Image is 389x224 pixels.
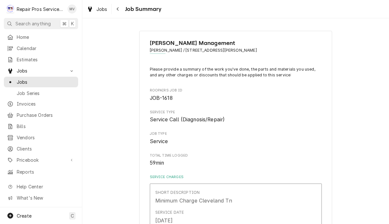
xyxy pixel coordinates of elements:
[17,112,75,118] span: Purchase Orders
[150,110,322,115] span: Service Type
[150,153,322,158] span: Total Time Logged
[150,88,322,102] div: Roopairs Job ID
[6,4,15,13] div: Repair Pros Services Inc's Avatar
[17,134,75,141] span: Vendors
[150,66,322,78] p: Please provide a summary of the work you've done, the parts and materials you used, and any other...
[150,116,225,123] span: Service Call (Diagnosis/Repair)
[150,88,322,93] span: Roopairs Job ID
[68,4,77,13] div: MV
[4,110,78,120] a: Purchase Orders
[150,110,322,124] div: Service Type
[4,54,78,65] a: Estimates
[4,167,78,177] a: Reports
[155,210,184,215] div: Service Date
[17,145,75,152] span: Clients
[17,194,74,201] span: What's New
[123,5,162,13] span: Job Summary
[17,6,64,13] div: Repair Pros Services Inc
[4,88,78,99] a: Job Series
[155,190,200,195] div: Short Description
[4,99,78,109] a: Invoices
[150,131,322,145] div: Job Type
[150,159,322,167] span: Total Time Logged
[150,116,322,124] span: Service Type
[150,39,322,47] span: Name
[17,183,74,190] span: Help Center
[150,153,322,167] div: Total Time Logged
[68,4,77,13] div: Mindy Volker's Avatar
[150,47,322,53] span: Address
[4,181,78,192] a: Go to Help Center
[17,34,75,40] span: Home
[17,157,65,163] span: Pricebook
[17,56,75,63] span: Estimates
[150,138,322,145] span: Job Type
[96,6,107,13] span: Jobs
[4,77,78,87] a: Jobs
[113,4,123,14] button: Navigate back
[4,155,78,165] a: Go to Pricebook
[17,79,75,85] span: Jobs
[150,95,173,101] span: JOB-1618
[17,213,32,219] span: Create
[150,175,322,180] label: Service Charges
[62,20,67,27] span: ⌘
[4,132,78,143] a: Vendors
[6,4,15,13] div: R
[17,45,75,52] span: Calendar
[4,32,78,42] a: Home
[17,100,75,107] span: Invoices
[71,20,74,27] span: K
[150,39,322,58] div: Client Information
[4,143,78,154] a: Clients
[17,67,65,74] span: Jobs
[17,123,75,130] span: Bills
[15,20,51,27] span: Search anything
[150,160,164,166] span: 59min
[84,4,110,14] a: Jobs
[4,43,78,54] a: Calendar
[150,138,168,144] span: Service
[4,121,78,132] a: Bills
[17,168,75,175] span: Reports
[4,193,78,203] a: Go to What's New
[4,18,78,29] button: Search anything⌘K
[4,65,78,76] a: Go to Jobs
[155,197,232,204] div: Minimum Charge Cleveland Tn
[17,90,75,97] span: Job Series
[150,131,322,136] span: Job Type
[150,94,322,102] span: Roopairs Job ID
[71,212,74,219] span: C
